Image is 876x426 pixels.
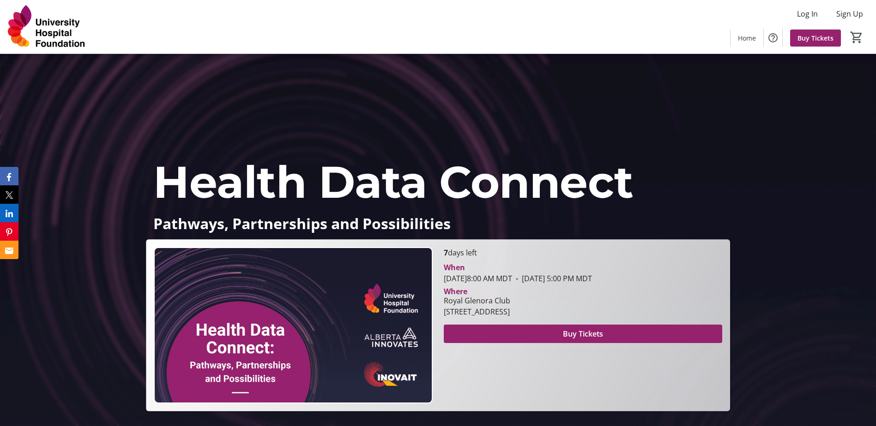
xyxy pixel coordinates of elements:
[790,6,825,21] button: Log In
[154,247,432,403] img: Campaign CTA Media Photo
[444,288,467,295] div: Where
[731,30,763,47] a: Home
[444,306,510,317] div: [STREET_ADDRESS]
[797,8,818,19] span: Log In
[444,295,510,306] div: Royal Glenora Club
[153,215,723,231] p: Pathways, Partnerships and Possibilities
[444,262,465,273] div: When
[444,247,722,258] p: days left
[836,8,863,19] span: Sign Up
[738,33,756,43] span: Home
[6,4,88,50] img: University Hospital Foundation's Logo
[790,30,841,47] a: Buy Tickets
[512,273,522,284] span: -
[512,273,592,284] span: [DATE] 5:00 PM MDT
[444,273,512,284] span: [DATE] 8:00 AM MDT
[764,29,782,47] button: Help
[563,328,603,339] span: Buy Tickets
[797,33,834,43] span: Buy Tickets
[829,6,870,21] button: Sign Up
[848,29,865,46] button: Cart
[444,248,448,258] span: 7
[153,155,634,209] span: Health Data Connect
[444,325,722,343] button: Buy Tickets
